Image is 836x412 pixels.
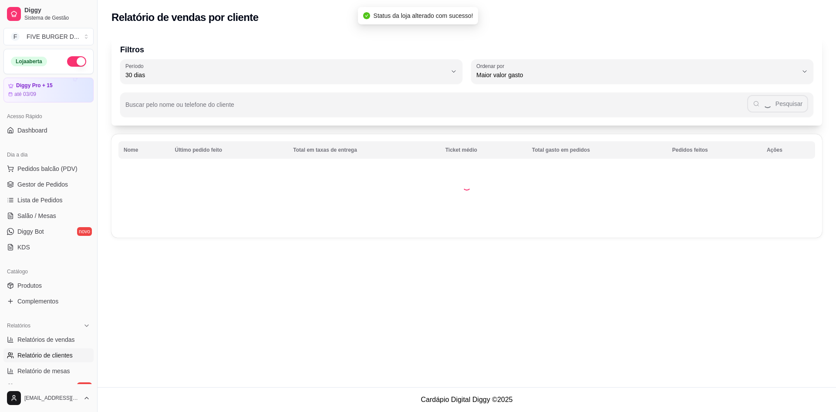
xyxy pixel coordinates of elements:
a: Salão / Mesas [3,209,94,223]
span: Relatório de mesas [17,367,70,375]
span: Complementos [17,297,58,306]
a: Gestor de Pedidos [3,177,94,191]
div: Acesso Rápido [3,109,94,123]
a: Dashboard [3,123,94,137]
span: F [11,32,20,41]
span: Sistema de Gestão [24,14,90,21]
button: [EMAIL_ADDRESS][DOMAIN_NAME] [3,388,94,409]
button: Alterar Status [67,56,86,67]
div: Loja aberta [11,57,47,66]
span: Lista de Pedidos [17,196,63,204]
a: KDS [3,240,94,254]
span: Produtos [17,281,42,290]
span: Salão / Mesas [17,211,56,220]
button: Ordenar porMaior valor gasto [471,59,813,84]
button: Período30 dias [120,59,462,84]
article: até 03/09 [14,91,36,98]
a: Complementos [3,294,94,308]
span: Relatórios de vendas [17,335,75,344]
div: FIVE BURGER D ... [27,32,79,41]
span: Maior valor gasto [476,71,798,79]
span: Diggy [24,7,90,14]
div: Dia a dia [3,148,94,162]
span: Relatório de fidelidade [17,382,78,391]
a: Diggy Botnovo [3,225,94,238]
span: Relatório de clientes [17,351,73,360]
a: Relatórios de vendas [3,333,94,347]
span: 30 dias [125,71,447,79]
span: check-circle [363,12,370,19]
a: Relatório de fidelidadenovo [3,380,94,394]
span: [EMAIL_ADDRESS][DOMAIN_NAME] [24,395,80,402]
p: Filtros [120,44,813,56]
a: Produtos [3,279,94,293]
input: Buscar pelo nome ou telefone do cliente [125,104,747,112]
a: Diggy Pro + 15até 03/09 [3,78,94,102]
a: Relatório de clientes [3,348,94,362]
span: Gestor de Pedidos [17,180,68,189]
a: DiggySistema de Gestão [3,3,94,24]
a: Relatório de mesas [3,364,94,378]
div: Catálogo [3,265,94,279]
h2: Relatório de vendas por cliente [111,10,259,24]
footer: Cardápio Digital Diggy © 2025 [98,387,836,412]
button: Pedidos balcão (PDV) [3,162,94,176]
label: Período [125,62,146,70]
article: Diggy Pro + 15 [16,82,53,89]
button: Select a team [3,28,94,45]
div: Loading [462,182,471,191]
span: Pedidos balcão (PDV) [17,164,78,173]
span: KDS [17,243,30,252]
a: Lista de Pedidos [3,193,94,207]
span: Diggy Bot [17,227,44,236]
span: Status da loja alterado com sucesso! [374,12,473,19]
label: Ordenar por [476,62,507,70]
span: Dashboard [17,126,47,135]
span: Relatórios [7,322,30,329]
